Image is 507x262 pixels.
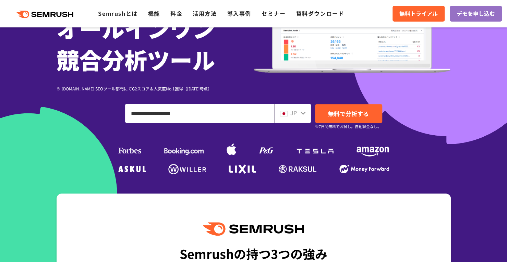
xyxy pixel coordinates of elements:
span: 無料トライアル [399,9,438,18]
a: 活用方法 [193,9,217,17]
small: ※7日間無料でお試し。自動課金なし。 [315,123,381,130]
a: Semrushとは [98,9,137,17]
span: JP [290,109,297,117]
a: 料金 [170,9,182,17]
a: セミナー [262,9,286,17]
a: 導入事例 [227,9,251,17]
img: Semrush [203,222,304,236]
span: デモを申し込む [457,9,495,18]
h1: オールインワン 競合分析ツール [57,12,254,75]
input: ドメイン、キーワードまたはURLを入力してください [125,104,274,123]
a: 無料で分析する [315,104,382,123]
a: デモを申し込む [450,6,502,22]
a: 資料ダウンロード [296,9,344,17]
a: 無料トライアル [393,6,445,22]
div: ※ [DOMAIN_NAME] SEOツール部門にてG2スコア＆人気度No.1獲得（[DATE]時点） [57,85,254,92]
span: 無料で分析する [328,109,369,118]
a: 機能 [148,9,160,17]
